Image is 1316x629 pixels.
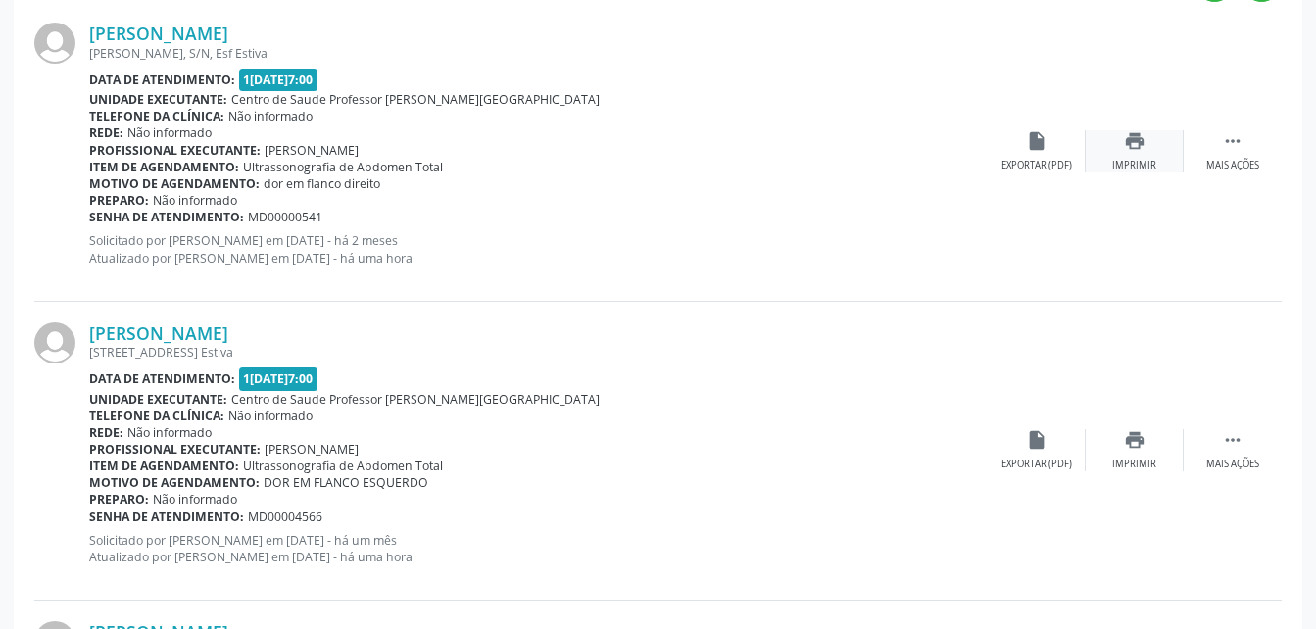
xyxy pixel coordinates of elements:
[228,108,313,124] span: Não informado
[265,142,359,159] span: [PERSON_NAME]
[265,441,359,458] span: [PERSON_NAME]
[89,192,149,209] b: Preparo:
[1112,159,1156,172] div: Imprimir
[1001,159,1072,172] div: Exportar (PDF)
[153,192,237,209] span: Não informado
[89,424,123,441] b: Rede:
[89,532,988,565] p: Solicitado por [PERSON_NAME] em [DATE] - há um mês Atualizado por [PERSON_NAME] em [DATE] - há um...
[89,391,227,408] b: Unidade executante:
[89,91,227,108] b: Unidade executante:
[89,45,988,62] div: [PERSON_NAME], S/N, Esf Estiva
[89,474,260,491] b: Motivo de agendamento:
[239,69,318,91] span: 1[DATE]7:00
[89,491,149,508] b: Preparo:
[1206,458,1259,471] div: Mais ações
[127,424,212,441] span: Não informado
[153,491,237,508] span: Não informado
[89,108,224,124] b: Telefone da clínica:
[89,209,244,225] b: Senha de atendimento:
[89,72,235,88] b: Data de atendimento:
[1026,429,1048,451] i: insert_drive_file
[89,508,244,525] b: Senha de atendimento:
[127,124,212,141] span: Não informado
[1124,429,1145,451] i: print
[231,391,600,408] span: Centro de Saude Professor [PERSON_NAME][GEOGRAPHIC_DATA]
[239,367,318,390] span: 1[DATE]7:00
[231,91,600,108] span: Centro de Saude Professor [PERSON_NAME][GEOGRAPHIC_DATA]
[89,344,988,361] div: [STREET_ADDRESS] Estiva
[1112,458,1156,471] div: Imprimir
[34,322,75,363] img: img
[89,408,224,424] b: Telefone da clínica:
[89,441,261,458] b: Profissional executante:
[1222,130,1243,152] i: 
[89,232,988,266] p: Solicitado por [PERSON_NAME] em [DATE] - há 2 meses Atualizado por [PERSON_NAME] em [DATE] - há u...
[1124,130,1145,152] i: print
[34,23,75,64] img: img
[243,159,443,175] span: Ultrassonografia de Abdomen Total
[89,142,261,159] b: Profissional executante:
[243,458,443,474] span: Ultrassonografia de Abdomen Total
[89,175,260,192] b: Motivo de agendamento:
[248,508,322,525] span: MD00004566
[89,370,235,387] b: Data de atendimento:
[1222,429,1243,451] i: 
[89,124,123,141] b: Rede:
[264,175,380,192] span: dor em flanco direito
[89,458,239,474] b: Item de agendamento:
[1026,130,1048,152] i: insert_drive_file
[1001,458,1072,471] div: Exportar (PDF)
[248,209,322,225] span: MD00000541
[264,474,428,491] span: DOR EM FLANCO ESQUERDO
[89,159,239,175] b: Item de agendamento:
[89,322,228,344] a: [PERSON_NAME]
[89,23,228,44] a: [PERSON_NAME]
[1206,159,1259,172] div: Mais ações
[228,408,313,424] span: Não informado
